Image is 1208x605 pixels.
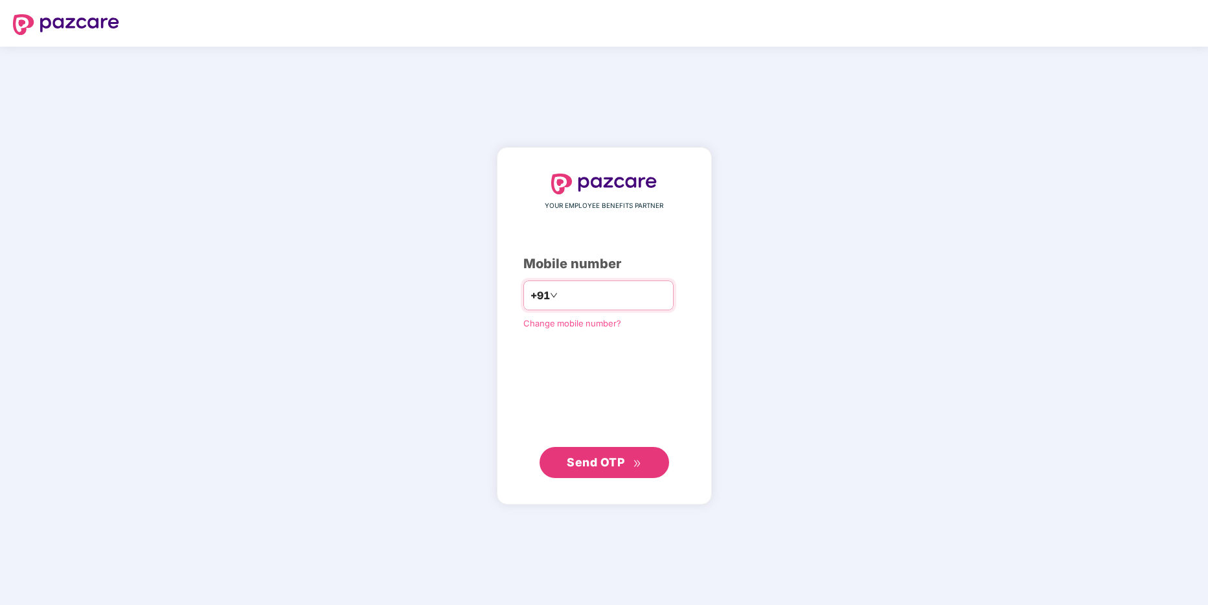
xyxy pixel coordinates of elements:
[567,455,624,469] span: Send OTP
[550,291,558,299] span: down
[523,254,685,274] div: Mobile number
[551,174,657,194] img: logo
[540,447,669,478] button: Send OTPdouble-right
[545,201,663,211] span: YOUR EMPLOYEE BENEFITS PARTNER
[523,318,621,328] a: Change mobile number?
[13,14,119,35] img: logo
[633,459,641,468] span: double-right
[530,288,550,304] span: +91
